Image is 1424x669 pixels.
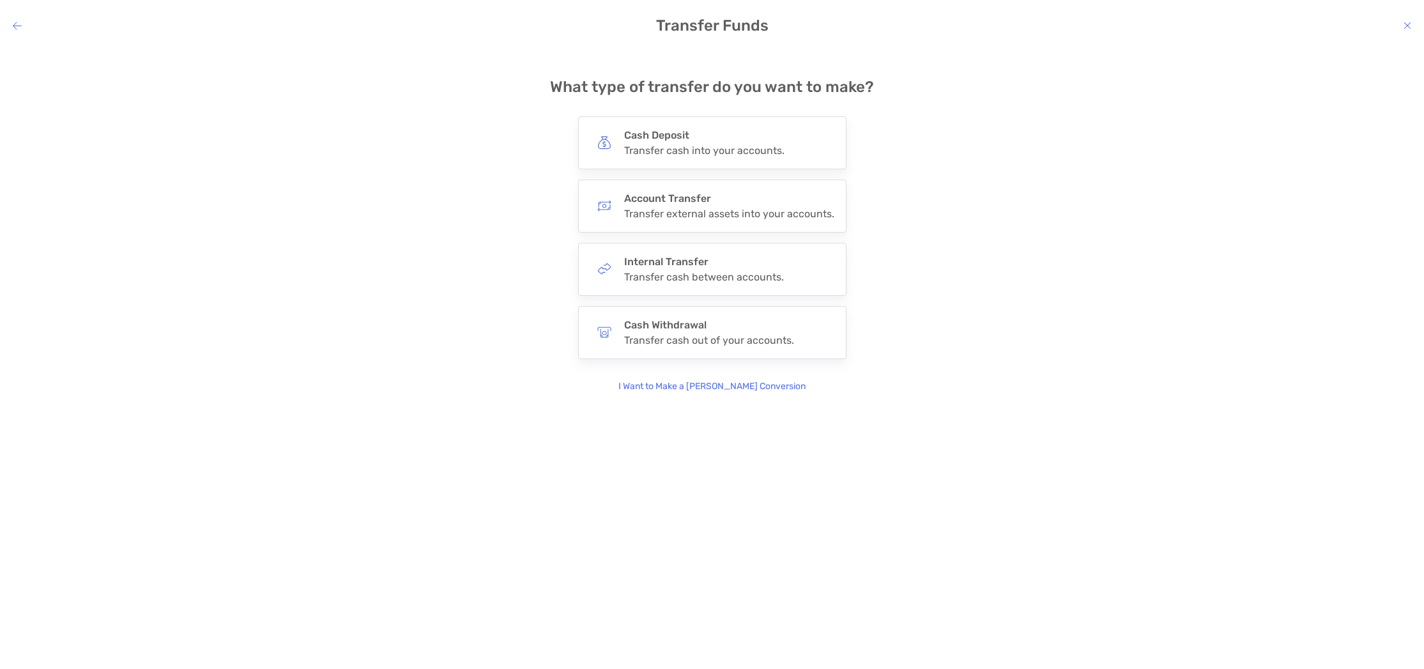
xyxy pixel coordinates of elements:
div: Transfer cash out of your accounts. [624,334,794,346]
p: I Want to Make a [PERSON_NAME] Conversion [618,380,806,394]
h4: Cash Deposit [624,129,785,141]
h4: Account Transfer [624,192,834,204]
h4: Cash Withdrawal [624,319,794,331]
img: button icon [597,262,611,276]
img: button icon [597,325,611,339]
div: Transfer external assets into your accounts. [624,208,834,220]
h4: Internal Transfer [624,256,784,268]
h4: What type of transfer do you want to make? [550,78,874,96]
div: Transfer cash into your accounts. [624,144,785,157]
div: Transfer cash between accounts. [624,271,784,283]
img: button icon [597,199,611,213]
img: button icon [597,135,611,150]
